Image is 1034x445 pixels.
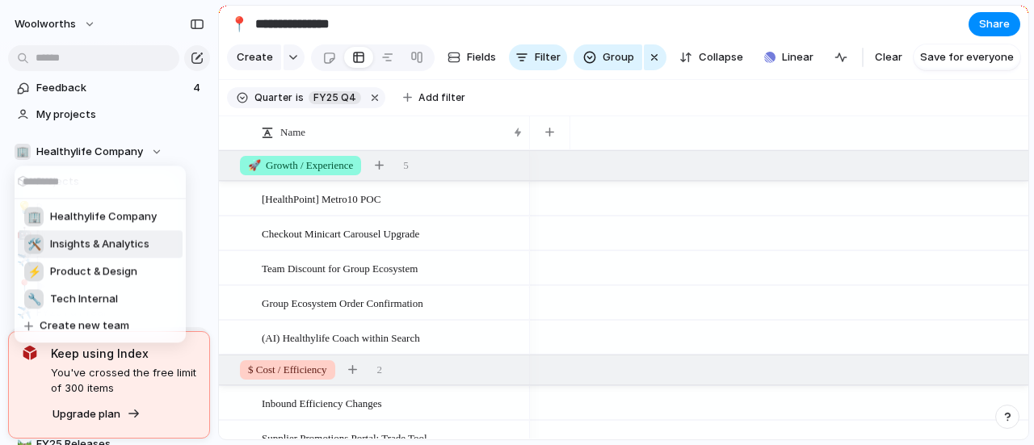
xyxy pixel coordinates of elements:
[24,207,44,226] div: 🏢
[24,234,44,254] div: 🛠️
[40,318,129,334] span: Create new team
[50,209,157,225] span: Healthylife Company
[50,292,118,308] span: Tech Internal
[50,237,149,253] span: Insights & Analytics
[24,289,44,309] div: 🔧
[50,264,137,280] span: Product & Design
[24,262,44,281] div: ⚡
